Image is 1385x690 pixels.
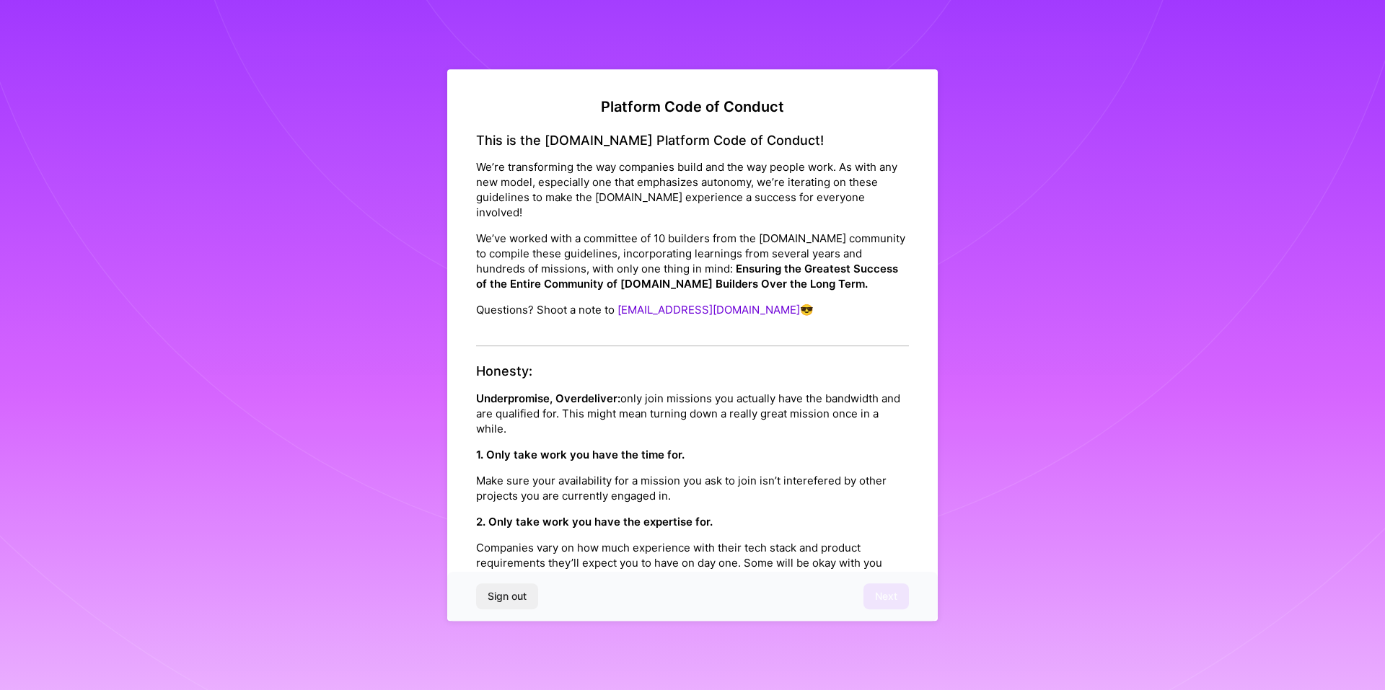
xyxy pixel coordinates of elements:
strong: 1. Only take work you have the time for. [476,448,685,461]
a: [EMAIL_ADDRESS][DOMAIN_NAME] [617,303,800,317]
p: We’ve worked with a committee of 10 builders from the [DOMAIN_NAME] community to compile these gu... [476,231,909,291]
h4: This is the [DOMAIN_NAME] Platform Code of Conduct! [476,133,909,149]
h4: Honesty: [476,363,909,379]
button: Sign out [476,583,538,609]
p: only join missions you actually have the bandwidth and are qualified for. This might mean turning... [476,391,909,436]
strong: Ensuring the Greatest Success of the Entire Community of [DOMAIN_NAME] Builders Over the Long Term. [476,262,898,291]
p: Companies vary on how much experience with their tech stack and product requirements they’ll expe... [476,540,909,585]
span: Sign out [488,589,527,603]
strong: Underpromise, Overdeliver: [476,392,620,405]
p: We’re transforming the way companies build and the way people work. As with any new model, especi... [476,159,909,220]
strong: 2. Only take work you have the expertise for. [476,515,713,528]
h2: Platform Code of Conduct [476,98,909,115]
p: Make sure your availability for a mission you ask to join isn’t interefered by other projects you... [476,473,909,503]
p: Questions? Shoot a note to 😎 [476,302,909,317]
